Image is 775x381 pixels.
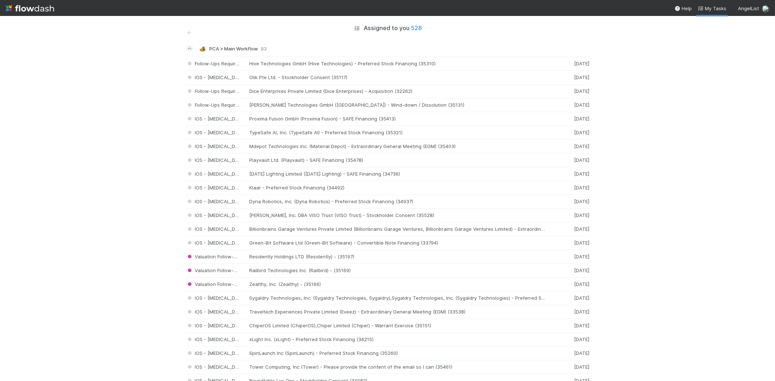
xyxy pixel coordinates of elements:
[249,309,546,315] div: Traveltech Experiences Private Limited (Eveez) - Extraordinary General Meeting (EGM) (33538)
[249,130,546,136] div: TypeSafe AI, Inc. (TypeSafe AI) - Preferred Stock Financing (35321)
[186,350,246,356] span: IOS - [MEDICAL_DATA]
[546,336,589,343] div: [DATE]
[546,74,589,81] div: [DATE]
[546,143,589,149] div: [DATE]
[249,61,546,67] div: Hive Technologies GmbH (Hive Technologies) - Preferred Stock Financing (35310)
[546,267,589,274] div: [DATE]
[546,116,589,122] div: [DATE]
[249,240,546,246] div: Green-Bit Software Ltd (Green-Bit Software) - Convertible Note Financing (33794)
[249,171,546,177] div: [DATE] Lighting Limited ([DATE] Lighting) - SAFE Financing (34736)
[249,88,546,94] div: Dice Enterprises Private Limited (Dice Enterprises) - Acquisition (32262)
[546,295,589,301] div: [DATE]
[186,88,241,94] span: Follow-Ups Required
[546,102,589,108] div: [DATE]
[698,5,726,12] a: My Tasks
[186,171,246,177] span: IOS - [MEDICAL_DATA]
[186,364,246,370] span: IOS - [MEDICAL_DATA]
[411,24,422,32] span: 528
[261,46,267,52] span: 83
[249,102,546,108] div: [PERSON_NAME] Technologies GmbH ([GEOGRAPHIC_DATA]) - Wind-down / Dissolution (35131)
[249,295,546,301] div: Sygaldry Technologies, Inc. (Sygaldry Technologies, Sygaldry),Sygaldry Technologies, Inc. (Sygald...
[546,309,589,315] div: [DATE]
[186,61,241,66] span: Follow-Ups Required
[249,254,546,260] div: Residently Holdings LTD (Residently) - (35197)
[249,281,546,287] div: Zealthy, Inc. (Zealthy) - (35166)
[546,350,589,356] div: [DATE]
[186,309,246,315] span: IOS - [MEDICAL_DATA]
[546,323,589,329] div: [DATE]
[249,116,546,122] div: Proxima Fusion GmbH (Proxima Fusion) - SAFE Financing (35413)
[546,226,589,232] div: [DATE]
[546,185,589,191] div: [DATE]
[249,157,546,163] div: Playvault Ltd. (Playvault) - SAFE Financing (35478)
[249,226,546,232] div: Billionbrains Garage Ventures Private Limited (Billionbrains Garage Ventures, Billionbrains Garag...
[546,130,589,136] div: [DATE]
[546,171,589,177] div: [DATE]
[186,267,264,273] span: Valuation Follow-Ups Required
[186,185,246,190] span: IOS - [MEDICAL_DATA]
[546,88,589,94] div: [DATE]
[249,185,546,191] div: Klaar - Preferred Stock Financing (34492)
[249,198,546,205] div: Dyna Robotics, Inc. (Dyna Robotics) - Preferred Stock Financing (34937)
[186,323,246,328] span: IOS - [MEDICAL_DATA]
[546,364,589,370] div: [DATE]
[186,212,246,218] span: IOS - [MEDICAL_DATA]
[209,46,258,52] span: PCA > Main Workflow
[762,5,769,12] img: avatar_5106bb14-94e9-4897-80de-6ae81081f36d.png
[249,212,546,218] div: [PERSON_NAME], Inc. DBA VISO Trust (VISO Trust) - Stockholder Consent (35528)
[6,2,54,15] img: logo-inverted-e16ddd16eac7371096b0.svg
[546,240,589,246] div: [DATE]
[199,46,206,52] span: 🏕️
[698,5,726,11] span: My Tasks
[186,336,246,342] span: IOS - [MEDICAL_DATA]
[249,350,546,356] div: SpinLaunch Inc (SpinLaunch) - Preferred Stock Financing (35260)
[546,212,589,218] div: [DATE]
[546,157,589,163] div: [DATE]
[186,198,246,204] span: IOS - [MEDICAL_DATA]
[249,267,546,274] div: Railbird Technologies Inc. (Railbird) - (35169)
[364,25,422,32] h5: Assigned to you
[186,281,264,287] span: Valuation Follow-Ups Required
[186,143,246,149] span: IOS - [MEDICAL_DATA]
[186,102,241,108] span: Follow-Ups Required
[186,157,246,163] span: IOS - [MEDICAL_DATA]
[546,198,589,205] div: [DATE]
[186,295,246,301] span: IOS - [MEDICAL_DATA]
[738,5,759,11] span: AngelList
[249,143,546,149] div: Mdepot Technologies Inc. (Material Depot) - Extraordinary General Meeting (EGM) (35403)
[546,61,589,67] div: [DATE]
[186,226,246,232] span: IOS - [MEDICAL_DATA]
[186,254,264,259] span: Valuation Follow-Ups Required
[186,116,246,122] span: IOS - [MEDICAL_DATA]
[249,323,546,329] div: ChiperOS Limited (ChiperOS),Chiper Limited (Chiper) - Warrant Exercise (35151)
[186,74,246,80] span: IOS - [MEDICAL_DATA]
[546,281,589,287] div: [DATE]
[546,254,589,260] div: [DATE]
[249,74,546,81] div: Olik Pte Ltd. - Stockholder Consent (35117)
[674,5,692,12] div: Help
[186,240,246,246] span: IOS - [MEDICAL_DATA]
[186,130,246,135] span: IOS - [MEDICAL_DATA]
[249,364,546,370] div: Tower Computing, Inc (Tower) - Please provide the content of the email so I can (35461)
[249,336,546,343] div: xLight Inc. (xLight) - Preferred Stock Financing (34215)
